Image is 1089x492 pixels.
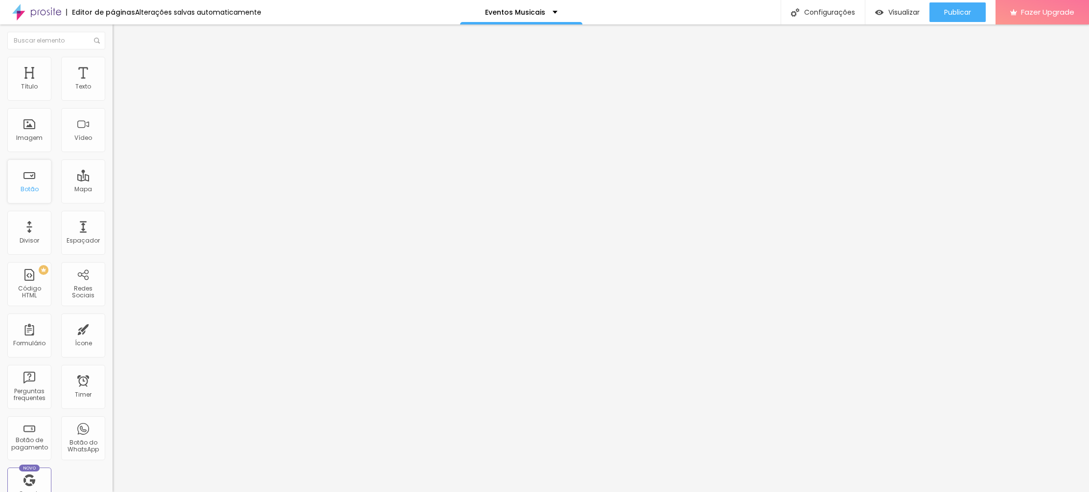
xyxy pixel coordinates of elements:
[929,2,986,22] button: Publicar
[74,134,92,141] div: Vídeo
[7,32,105,49] input: Buscar elemento
[1021,8,1074,16] span: Fazer Upgrade
[75,83,91,90] div: Texto
[21,186,39,193] div: Botão
[20,237,39,244] div: Divisor
[875,8,883,17] img: view-1.svg
[10,388,48,402] div: Perguntas frequentes
[75,340,92,347] div: Ícone
[64,285,102,299] div: Redes Sociais
[888,8,920,16] span: Visualizar
[74,186,92,193] div: Mapa
[21,83,38,90] div: Título
[94,38,100,44] img: Icone
[75,391,92,398] div: Timer
[13,340,46,347] div: Formulário
[10,437,48,451] div: Botão de pagamento
[10,285,48,299] div: Código HTML
[67,237,100,244] div: Espaçador
[944,8,971,16] span: Publicar
[865,2,929,22] button: Visualizar
[113,24,1089,492] iframe: Editor
[135,9,261,16] div: Alterações salvas automaticamente
[791,8,799,17] img: Icone
[64,439,102,453] div: Botão do WhatsApp
[19,465,40,471] div: Novo
[485,9,545,16] p: Eventos Musicais
[66,9,135,16] div: Editor de páginas
[16,134,43,141] div: Imagem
